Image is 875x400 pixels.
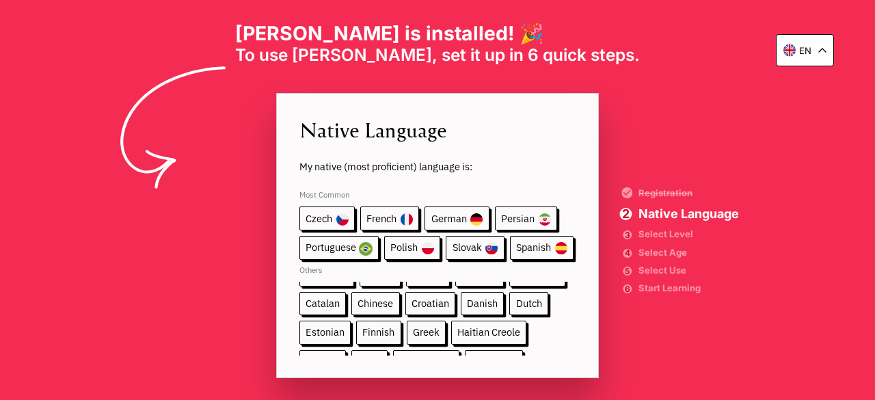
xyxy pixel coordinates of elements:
span: Danish [461,292,504,316]
span: Select Level [638,230,739,238]
span: My native (most proficient) language is: [299,144,576,174]
span: Spanish [510,236,574,260]
span: Registration [638,189,739,198]
span: Select Use [638,267,739,274]
span: Chinese [351,292,399,316]
span: Estonian [299,321,351,345]
span: Slovak [446,236,504,260]
span: Portuguese [299,236,379,260]
span: Dutch [509,292,548,316]
span: Start Learning [638,284,739,292]
span: Greek [407,321,446,345]
span: Hungarian [465,350,523,374]
span: French [360,206,419,230]
span: Hebrew [299,350,346,374]
span: German [425,206,489,230]
span: Haitian Creole [451,321,526,345]
span: Hmong Daw [393,350,459,374]
span: Most Common [299,179,576,207]
span: Finnish [356,321,401,345]
span: Czech [299,206,355,230]
span: Croatian [405,292,455,316]
span: Hindi [351,350,387,374]
span: Native Language [299,116,576,144]
p: en [799,45,811,56]
span: Others [299,260,576,282]
span: To use [PERSON_NAME], set it up in 6 quick steps. [235,45,640,65]
span: Catalan [299,292,346,316]
span: Persian [495,206,557,230]
span: Polish [384,236,440,260]
span: Native Language [638,208,739,220]
h1: [PERSON_NAME] is installed! 🎉 [235,22,640,45]
span: Select Age [638,249,739,256]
